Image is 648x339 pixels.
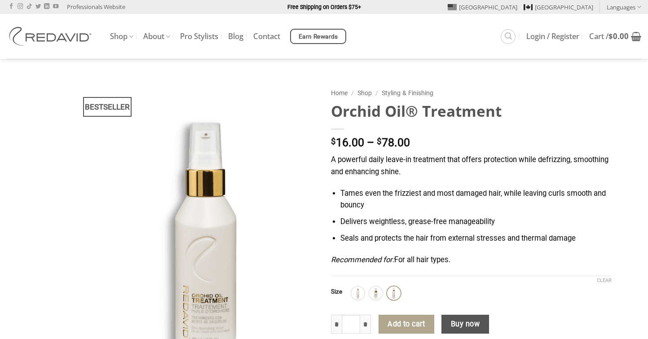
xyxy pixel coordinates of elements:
button: Buy now [441,315,489,334]
a: Search [501,29,516,44]
span: / [375,89,378,97]
img: REDAVID Salon Products | United States [7,27,97,46]
div: 30ml [369,286,383,300]
div: 90ml [387,286,401,300]
input: Increase quantity of Orchid Oil® Treatment [360,315,371,334]
span: $ [331,137,336,146]
img: 250ml [352,287,364,299]
a: Earn Rewards [290,29,346,44]
span: – [367,136,374,149]
a: [GEOGRAPHIC_DATA] [448,0,517,14]
a: About [143,28,170,45]
span: Login / Register [526,33,579,40]
a: Follow on TikTok [26,4,32,10]
input: Reduce quantity of Orchid Oil® Treatment [331,315,342,334]
li: Tames even the frizziest and most damaged hair, while leaving curls smooth and bouncy [340,188,611,211]
strong: Free Shipping on Orders $75+ [287,4,361,10]
a: Follow on YouTube [53,4,58,10]
p: For all hair types. [331,254,612,266]
img: 30ml [370,287,382,299]
nav: Breadcrumb [331,88,612,98]
h1: Orchid Oil® Treatment [331,101,612,121]
a: Follow on LinkedIn [44,4,49,10]
a: Styling & Finishing [382,89,433,97]
a: Blog [228,28,243,44]
img: 90ml [388,287,400,299]
a: Clear options [597,277,612,284]
li: Delivers weightless, grease-free manageability [340,216,611,228]
a: Pro Stylists [180,28,218,44]
span: Earn Rewards [299,32,338,42]
span: Cart / [589,33,629,40]
a: Languages [607,0,641,13]
input: Product quantity [342,315,361,334]
bdi: 0.00 [608,31,629,41]
a: Follow on Facebook [9,4,14,10]
a: View cart [589,26,641,46]
span: $ [377,137,382,146]
span: / [351,89,354,97]
p: A powerful daily leave-in treatment that offers protection while defrizzing, smoothing and enhanc... [331,154,612,178]
button: Add to cart [379,315,434,334]
a: [GEOGRAPHIC_DATA] [524,0,593,14]
span: $ [608,31,613,41]
a: Shop [110,28,133,45]
a: Shop [357,89,372,97]
a: Follow on Twitter [35,4,41,10]
a: Follow on Instagram [18,4,23,10]
a: Home [331,89,348,97]
em: Recommended for: [331,255,394,264]
bdi: 16.00 [331,136,364,149]
a: Login / Register [526,28,579,44]
bdi: 78.00 [377,136,410,149]
a: Contact [253,28,280,44]
li: Seals and protects the hair from external stresses and thermal damage [340,233,611,245]
label: Size [331,289,342,295]
div: 250ml [351,286,365,300]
